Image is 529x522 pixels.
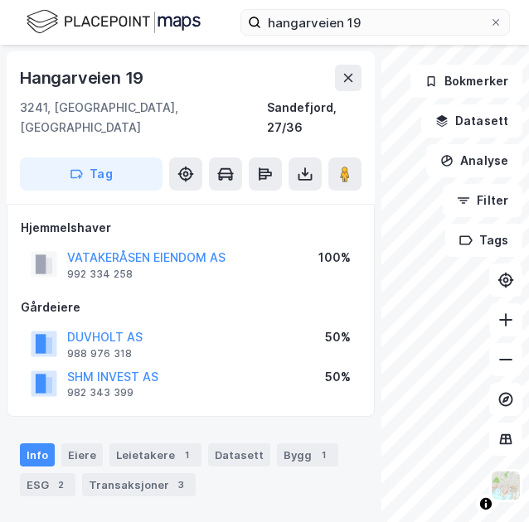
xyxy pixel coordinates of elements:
[318,248,351,268] div: 100%
[67,268,133,281] div: 992 334 258
[315,447,332,463] div: 1
[443,184,522,217] button: Filter
[27,7,201,36] img: logo.f888ab2527a4732fd821a326f86c7f29.svg
[20,98,267,138] div: 3241, [GEOGRAPHIC_DATA], [GEOGRAPHIC_DATA]
[21,218,361,238] div: Hjemmelshaver
[172,476,189,493] div: 3
[82,473,196,496] div: Transaksjoner
[109,443,201,466] div: Leietakere
[410,65,522,98] button: Bokmerker
[277,443,338,466] div: Bygg
[21,297,361,317] div: Gårdeiere
[20,443,55,466] div: Info
[52,476,69,493] div: 2
[178,447,195,463] div: 1
[446,442,529,522] iframe: Chat Widget
[267,98,362,138] div: Sandefjord, 27/36
[20,65,147,91] div: Hangarveien 19
[325,327,351,347] div: 50%
[208,443,270,466] div: Datasett
[261,10,489,35] input: Søk på adresse, matrikkel, gårdeiere, leietakere eller personer
[67,386,133,399] div: 982 343 399
[20,473,75,496] div: ESG
[67,347,132,360] div: 988 976 318
[426,144,522,177] button: Analyse
[61,443,103,466] div: Eiere
[325,367,351,387] div: 50%
[445,224,522,257] button: Tags
[421,104,522,138] button: Datasett
[20,157,163,191] button: Tag
[446,442,529,522] div: Kontrollprogram for chat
